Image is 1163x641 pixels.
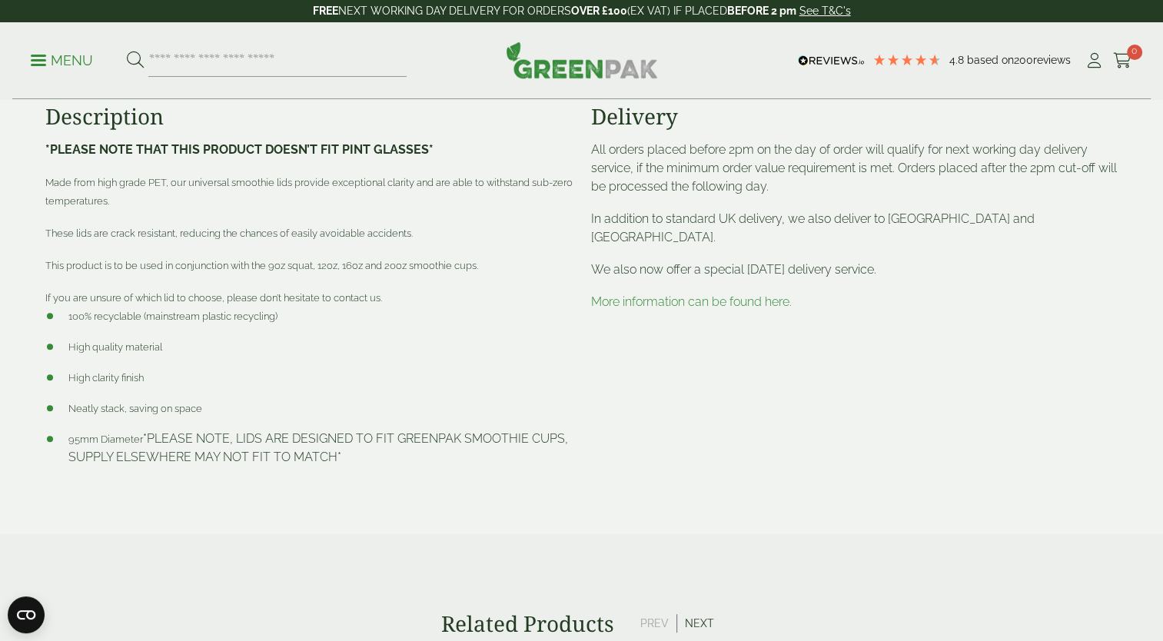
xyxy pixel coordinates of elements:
[571,5,627,17] strong: OVER £100
[45,104,573,130] h3: Description
[1085,53,1104,68] i: My Account
[45,228,413,239] span: These lids are crack resistant, reducing the chances of easily avoidable accidents.
[506,42,658,78] img: GreenPak Supplies
[949,54,967,66] span: 4.8
[8,596,45,633] button: Open CMP widget
[1113,53,1132,68] i: Cart
[45,142,434,157] strong: *PLEASE NOTE THAT THIS PRODUCT DOESN’T FIT PINT GLASSES*
[1014,54,1033,66] span: 200
[1033,54,1071,66] span: reviews
[798,55,865,66] img: REVIEWS.io
[68,341,162,353] span: High quality material
[45,260,478,271] span: This product is to be used in conjunction with the 9oz squat, 12oz, 16oz and 20oz smoothie cups.
[1127,45,1142,60] span: 0
[967,54,1014,66] span: Based on
[45,177,573,207] span: Made from high grade PET, our universal smoothie lids provide exceptional clarity and are able to...
[591,104,1118,130] h3: Delivery
[68,403,202,414] span: Neatly stack, saving on space
[1113,49,1132,72] a: 0
[68,433,143,445] span: 95mm Diameter
[441,611,614,637] h3: Related Products
[633,614,677,633] button: Prev
[727,5,796,17] strong: BEFORE 2 pm
[68,372,144,384] span: High clarity finish
[313,5,338,17] strong: FREE
[591,141,1118,196] p: All orders placed before 2pm on the day of order will qualify for next working day delivery servi...
[677,614,722,633] button: Next
[68,311,277,322] span: 100% recyclable (mainstream plastic recycling)
[591,294,792,309] a: More information can be found here.
[591,210,1118,247] p: In addition to standard UK delivery, we also deliver to [GEOGRAPHIC_DATA] and [GEOGRAPHIC_DATA].
[591,261,1118,279] p: We also now offer a special [DATE] delivery service.
[45,292,382,304] span: If you are unsure of which lid to choose, please don’t hesitate to contact us.
[45,430,573,467] li: *PLEASE NOTE, LIDS ARE DESIGNED TO FIT GREENPAK SMOOTHIE CUPS, SUPPLY ELSEWHERE MAY NOT FIT TO MA...
[799,5,851,17] a: See T&C's
[31,51,93,70] p: Menu
[31,51,93,67] a: Menu
[872,53,942,67] div: 4.79 Stars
